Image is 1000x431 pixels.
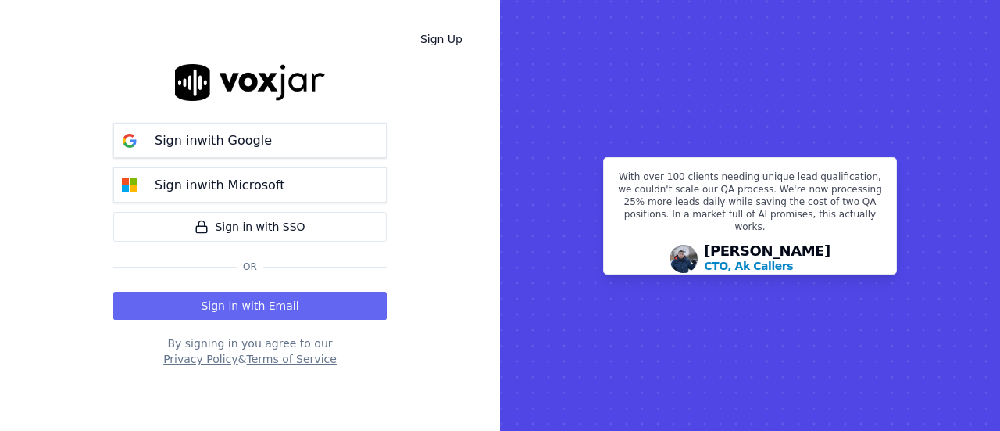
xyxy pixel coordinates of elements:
[237,260,263,273] span: Or
[114,170,145,201] img: microsoft Sign in button
[114,125,145,156] img: google Sign in button
[113,212,387,242] a: Sign in with SSO
[246,351,336,367] button: Terms of Service
[155,176,284,195] p: Sign in with Microsoft
[408,25,475,53] a: Sign Up
[670,245,698,273] img: Avatar
[113,336,387,367] div: By signing in you agree to our &
[163,351,237,367] button: Privacy Policy
[113,123,387,158] button: Sign inwith Google
[155,131,272,150] p: Sign in with Google
[113,292,387,320] button: Sign in with Email
[704,244,830,274] div: [PERSON_NAME]
[704,258,793,274] p: CTO, Ak Callers
[175,64,325,101] img: logo
[613,171,887,239] p: With over 100 clients needing unique lead qualification, we couldn't scale our QA process. We're ...
[113,167,387,203] button: Sign inwith Microsoft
